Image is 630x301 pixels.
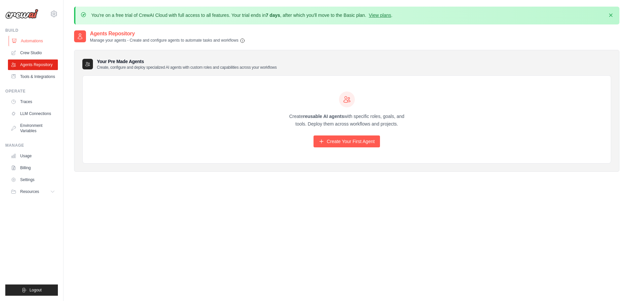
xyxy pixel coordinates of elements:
[8,48,58,58] a: Crew Studio
[20,189,39,194] span: Resources
[8,163,58,173] a: Billing
[8,186,58,197] button: Resources
[5,28,58,33] div: Build
[8,151,58,161] a: Usage
[314,135,380,147] a: Create Your First Agent
[8,59,58,70] a: Agents Repository
[369,13,391,18] a: View plans
[5,143,58,148] div: Manage
[29,287,42,293] span: Logout
[9,36,59,46] a: Automations
[8,96,58,107] a: Traces
[5,9,38,19] img: Logo
[97,65,277,70] p: Create, configure and deploy specialized AI agents with custom roles and capabilities across your...
[303,114,344,119] strong: reusable AI agents
[283,113,410,128] p: Create with specific roles, goals, and tools. Deploy them across workflows and projects.
[5,89,58,94] div: Operate
[90,38,245,43] p: Manage your agents - Create and configure agents to automate tasks and workflows
[8,174,58,185] a: Settings
[8,120,58,136] a: Environment Variables
[5,284,58,296] button: Logout
[90,30,245,38] h2: Agents Repository
[266,13,280,18] strong: 7 days
[8,108,58,119] a: LLM Connections
[8,71,58,82] a: Tools & Integrations
[97,58,277,70] h3: Your Pre Made Agents
[91,12,393,19] p: You're on a free trial of CrewAI Cloud with full access to all features. Your trial ends in , aft...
